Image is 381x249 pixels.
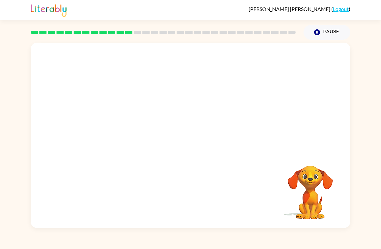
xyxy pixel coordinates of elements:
span: [PERSON_NAME] [PERSON_NAME] [249,6,331,12]
img: Literably [31,3,67,17]
div: ( ) [249,6,350,12]
a: Logout [333,6,349,12]
button: Pause [304,25,350,40]
video: Your browser must support playing .mp4 files to use Literably. Please try using another browser. [278,156,343,220]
